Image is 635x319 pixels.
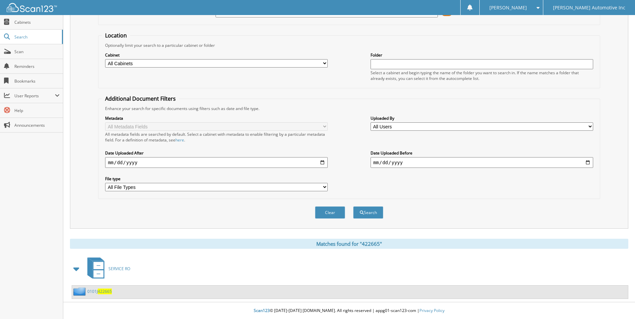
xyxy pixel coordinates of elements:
span: Scan [14,49,60,55]
label: Metadata [105,115,328,121]
div: Matches found for "422665" [70,239,628,249]
span: Help [14,108,60,113]
span: SERVICE RO [108,266,130,272]
span: Bookmarks [14,78,60,84]
div: Enhance your search for specific documents using filters such as date and file type. [102,106,596,111]
a: here [175,137,184,143]
div: © [DATE]-[DATE] [DOMAIN_NAME]. All rights reserved | appg01-scan123-com | [63,303,635,319]
label: Date Uploaded Before [371,150,593,156]
label: Date Uploaded After [105,150,328,156]
img: folder2.png [73,287,87,296]
span: [PERSON_NAME] Automotive Inc [553,6,625,10]
img: scan123-logo-white.svg [7,3,57,12]
button: Search [353,206,383,219]
div: Select a cabinet and begin typing the name of the folder you want to search in. If the name match... [371,70,593,81]
label: Cabinet [105,52,328,58]
span: Cabinets [14,19,60,25]
legend: Additional Document Filters [102,95,179,102]
span: Search [14,34,59,40]
span: Announcements [14,122,60,128]
span: Reminders [14,64,60,69]
span: User Reports [14,93,55,99]
label: File type [105,176,328,182]
iframe: Chat Widget [602,287,635,319]
button: Clear [315,206,345,219]
label: Folder [371,52,593,58]
span: [PERSON_NAME] [489,6,527,10]
div: All metadata fields are searched by default. Select a cabinet with metadata to enable filtering b... [105,131,328,143]
input: start [105,157,328,168]
a: 0101J422665 [87,289,112,294]
legend: Location [102,32,130,39]
a: Privacy Policy [419,308,445,313]
input: end [371,157,593,168]
label: Uploaded By [371,115,593,121]
div: Optionally limit your search to a particular cabinet or folder [102,42,596,48]
span: Scan123 [254,308,270,313]
span: 422665 [98,289,112,294]
a: SERVICE RO [83,255,130,282]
